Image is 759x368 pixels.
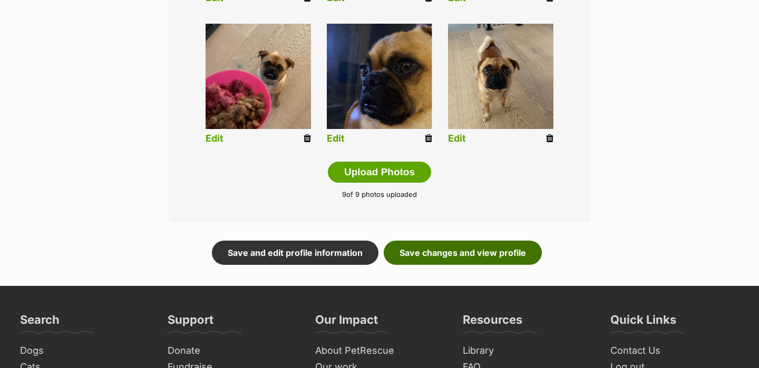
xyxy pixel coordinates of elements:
[327,24,432,129] img: lsjp1dmv2wf4qylf5ofk.png
[206,24,311,129] img: puvtig978hjou8jeo9nt.jpg
[606,343,743,359] a: Contact Us
[328,162,431,183] button: Upload Photos
[168,312,213,333] h3: Support
[184,190,575,200] p: of 9 photos uploaded
[212,241,378,265] a: Save and edit profile information
[20,312,60,333] h3: Search
[311,343,448,359] a: About PetRescue
[463,312,522,333] h3: Resources
[384,241,542,265] a: Save changes and view profile
[459,343,596,359] a: Library
[327,133,345,144] a: Edit
[342,190,346,198] span: 9
[610,312,676,333] h3: Quick Links
[448,24,553,129] img: listing photo
[206,133,223,144] a: Edit
[448,133,466,144] a: Edit
[163,343,300,359] a: Donate
[315,312,378,333] h3: Our Impact
[16,343,153,359] a: Dogs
